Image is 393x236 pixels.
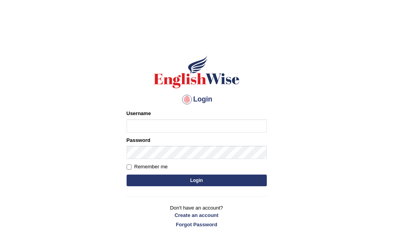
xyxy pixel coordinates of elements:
button: Login [127,175,267,186]
label: Username [127,110,151,117]
input: Remember me [127,164,132,170]
a: Create an account [127,212,267,219]
img: Logo of English Wise sign in for intelligent practice with AI [152,54,241,89]
label: Remember me [127,163,168,171]
h4: Login [127,93,267,106]
p: Don't have an account? [127,204,267,228]
a: Forgot Password [127,221,267,228]
label: Password [127,136,150,144]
